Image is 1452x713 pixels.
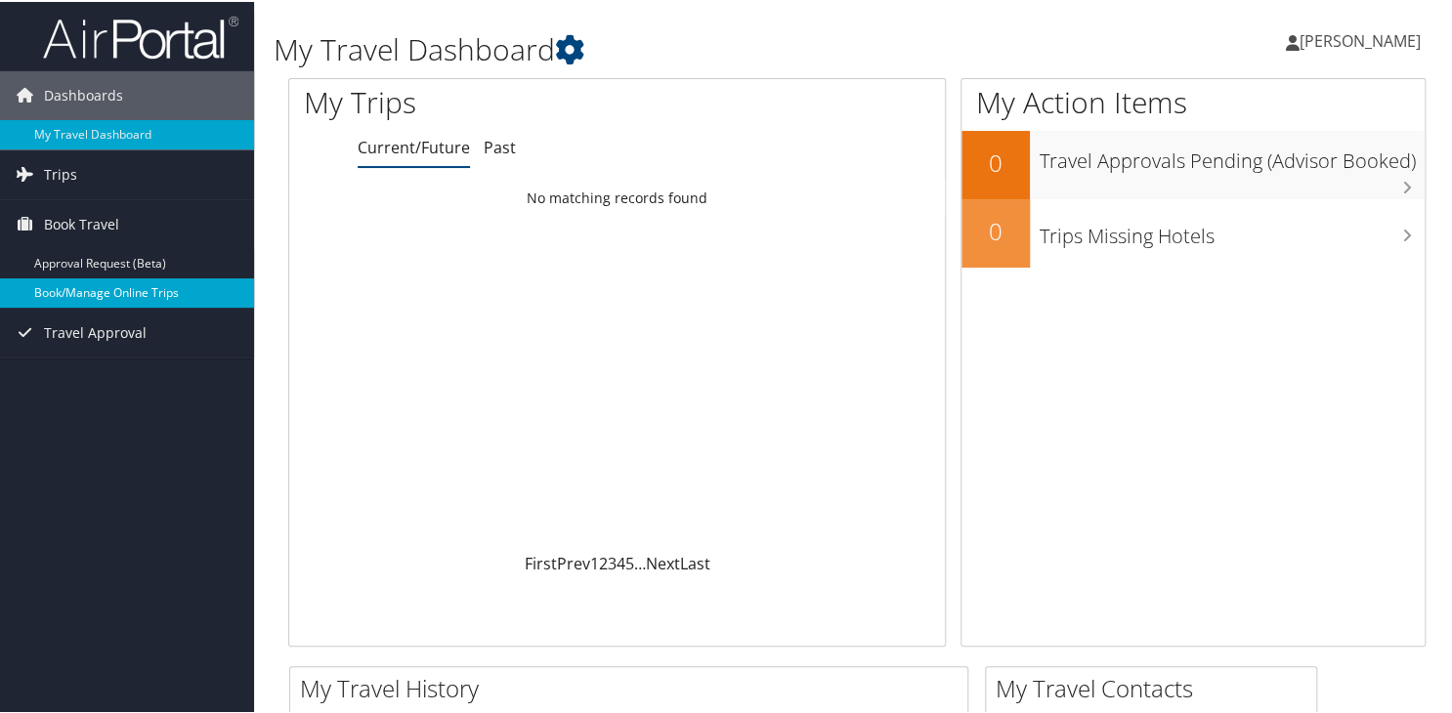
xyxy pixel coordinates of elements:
h3: Trips Missing Hotels [1040,211,1425,248]
h2: My Travel History [300,670,967,703]
span: [PERSON_NAME] [1300,28,1421,50]
span: Trips [44,148,77,197]
a: 5 [624,551,633,572]
a: Current/Future [358,135,470,156]
h1: My Travel Dashboard [274,27,1051,68]
a: [PERSON_NAME] [1286,10,1440,68]
a: Last [679,551,709,572]
span: … [633,551,645,572]
img: airportal-logo.png [43,13,238,59]
a: Past [484,135,516,156]
h1: My Action Items [961,80,1425,121]
td: No matching records found [289,179,945,214]
h3: Travel Approvals Pending (Advisor Booked) [1040,136,1425,173]
span: Dashboards [44,69,123,118]
a: 4 [616,551,624,572]
a: 0Trips Missing Hotels [961,197,1425,266]
a: 3 [607,551,616,572]
h1: My Trips [304,80,657,121]
a: Prev [556,551,589,572]
a: First [524,551,556,572]
a: 2 [598,551,607,572]
a: 0Travel Approvals Pending (Advisor Booked) [961,129,1425,197]
a: Next [645,551,679,572]
span: Book Travel [44,198,119,247]
h2: My Travel Contacts [996,670,1316,703]
h2: 0 [961,213,1030,246]
span: Travel Approval [44,307,147,356]
a: 1 [589,551,598,572]
h2: 0 [961,145,1030,178]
